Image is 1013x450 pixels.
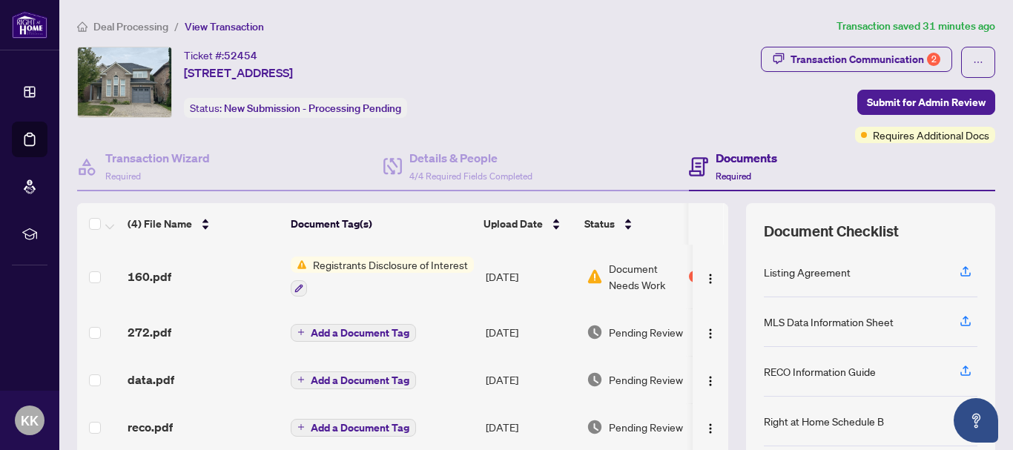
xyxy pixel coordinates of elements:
[291,257,307,273] img: Status Icon
[285,203,478,245] th: Document Tag(s)
[705,375,716,387] img: Logo
[716,171,751,182] span: Required
[128,371,174,388] span: data.pdf
[587,371,603,388] img: Document Status
[761,47,952,72] button: Transaction Communication2
[311,328,409,338] span: Add a Document Tag
[837,18,995,35] article: Transaction saved 31 minutes ago
[764,314,894,330] div: MLS Data Information Sheet
[184,47,257,64] div: Ticket #:
[791,47,940,71] div: Transaction Communication
[973,57,983,67] span: ellipsis
[857,90,995,115] button: Submit for Admin Review
[291,417,416,437] button: Add a Document Tag
[409,171,532,182] span: 4/4 Required Fields Completed
[699,415,722,439] button: Logo
[224,49,257,62] span: 52454
[587,324,603,340] img: Document Status
[12,11,47,39] img: logo
[291,324,416,342] button: Add a Document Tag
[587,419,603,435] img: Document Status
[311,375,409,386] span: Add a Document Tag
[184,64,293,82] span: [STREET_ADDRESS]
[689,271,701,282] div: 1
[77,21,88,32] span: home
[311,423,409,433] span: Add a Document Tag
[185,20,264,33] span: View Transaction
[478,203,578,245] th: Upload Date
[584,216,615,232] span: Status
[699,265,722,288] button: Logo
[480,356,581,403] td: [DATE]
[291,419,416,437] button: Add a Document Tag
[105,171,141,182] span: Required
[578,203,705,245] th: Status
[764,264,851,280] div: Listing Agreement
[609,324,683,340] span: Pending Review
[867,90,986,114] span: Submit for Admin Review
[291,322,416,342] button: Add a Document Tag
[954,398,998,443] button: Open asap
[705,273,716,285] img: Logo
[307,257,474,273] span: Registrants Disclosure of Interest
[93,20,168,33] span: Deal Processing
[297,328,305,336] span: plus
[291,371,416,389] button: Add a Document Tag
[764,221,899,242] span: Document Checklist
[128,216,192,232] span: (4) File Name
[174,18,179,35] li: /
[184,98,407,118] div: Status:
[78,47,171,117] img: IMG-W12374409_1.jpg
[699,368,722,391] button: Logo
[705,328,716,340] img: Logo
[128,268,171,285] span: 160.pdf
[480,245,581,308] td: [DATE]
[291,370,416,389] button: Add a Document Tag
[716,149,777,167] h4: Documents
[609,419,683,435] span: Pending Review
[297,423,305,431] span: plus
[484,216,543,232] span: Upload Date
[927,53,940,66] div: 2
[21,410,39,431] span: KK
[609,371,683,388] span: Pending Review
[587,268,603,285] img: Document Status
[128,323,171,341] span: 272.pdf
[764,363,876,380] div: RECO Information Guide
[705,423,716,434] img: Logo
[873,127,989,143] span: Requires Additional Docs
[764,413,884,429] div: Right at Home Schedule B
[609,260,686,293] span: Document Needs Work
[224,102,401,115] span: New Submission - Processing Pending
[699,320,722,344] button: Logo
[291,257,474,297] button: Status IconRegistrants Disclosure of Interest
[122,203,285,245] th: (4) File Name
[105,149,210,167] h4: Transaction Wizard
[128,418,173,436] span: reco.pdf
[480,308,581,356] td: [DATE]
[297,376,305,383] span: plus
[409,149,532,167] h4: Details & People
